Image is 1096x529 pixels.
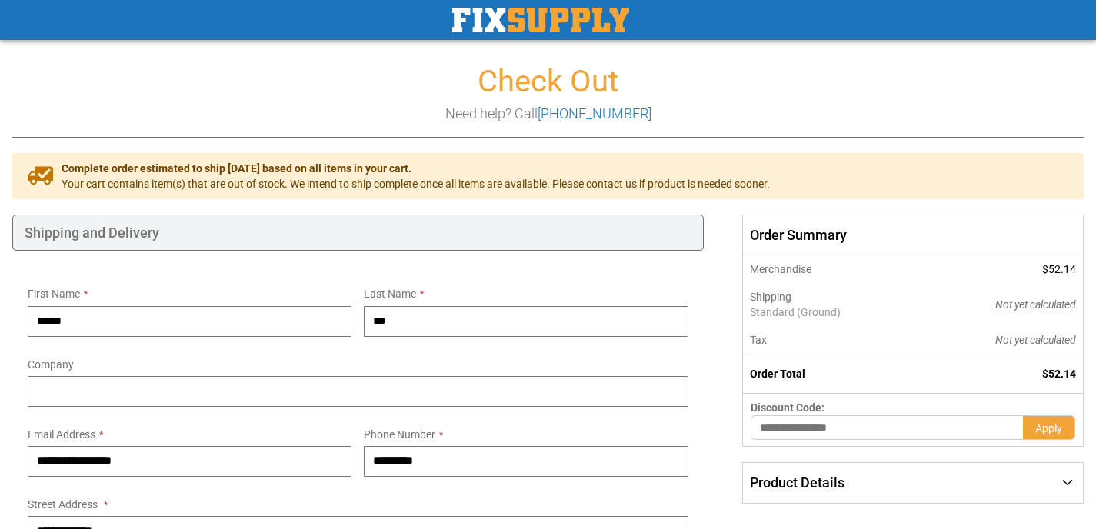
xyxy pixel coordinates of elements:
[62,176,770,191] span: Your cart contains item(s) that are out of stock. We intend to ship complete once all items are a...
[750,368,805,380] strong: Order Total
[750,304,914,320] span: Standard (Ground)
[364,428,435,441] span: Phone Number
[28,358,74,371] span: Company
[62,161,770,176] span: Complete order estimated to ship [DATE] based on all items in your cart.
[1035,422,1062,434] span: Apply
[995,298,1076,311] span: Not yet calculated
[1042,368,1076,380] span: $52.14
[742,326,921,354] th: Tax
[12,65,1084,98] h1: Check Out
[28,428,95,441] span: Email Address
[995,334,1076,346] span: Not yet calculated
[1042,263,1076,275] span: $52.14
[538,105,651,121] a: [PHONE_NUMBER]
[28,498,98,511] span: Street Address
[364,288,416,300] span: Last Name
[750,291,791,303] span: Shipping
[452,8,629,32] img: Fix Industrial Supply
[12,106,1084,121] h3: Need help? Call
[1023,415,1075,440] button: Apply
[742,215,1084,256] span: Order Summary
[750,474,844,491] span: Product Details
[742,255,921,283] th: Merchandise
[28,288,80,300] span: First Name
[452,8,629,32] a: store logo
[751,401,824,414] span: Discount Code:
[12,215,704,251] div: Shipping and Delivery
